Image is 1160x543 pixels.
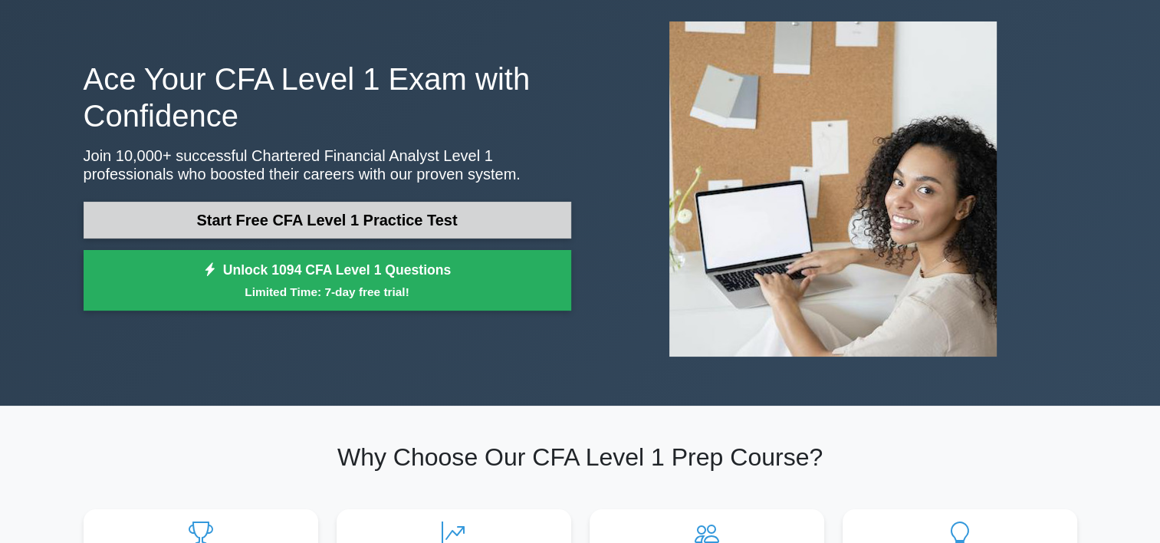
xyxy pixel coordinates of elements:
p: Join 10,000+ successful Chartered Financial Analyst Level 1 professionals who boosted their caree... [84,146,571,183]
h2: Why Choose Our CFA Level 1 Prep Course? [84,443,1077,472]
a: Unlock 1094 CFA Level 1 QuestionsLimited Time: 7-day free trial! [84,250,571,311]
h1: Ace Your CFA Level 1 Exam with Confidence [84,61,571,134]
small: Limited Time: 7-day free trial! [103,283,552,301]
a: Start Free CFA Level 1 Practice Test [84,202,571,239]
